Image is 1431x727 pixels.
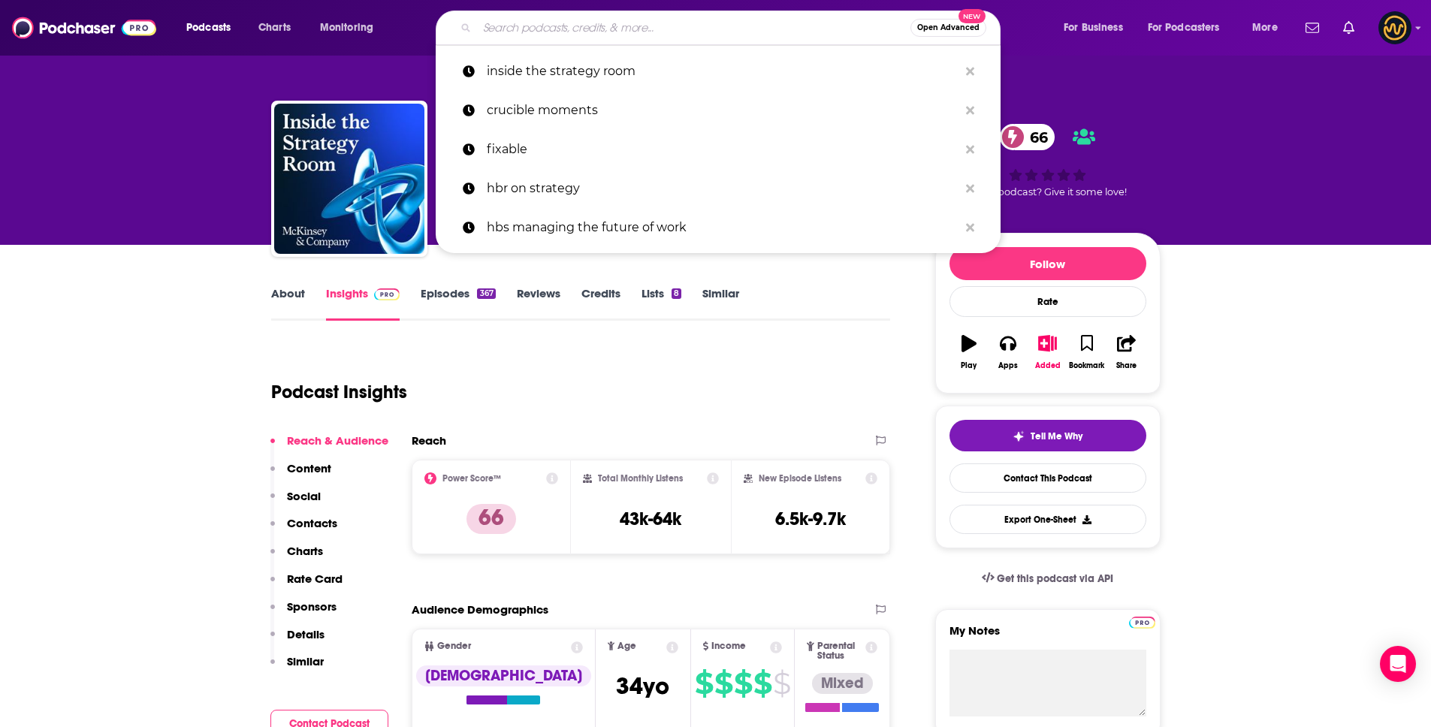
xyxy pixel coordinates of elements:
img: Podchaser Pro [1129,617,1155,629]
p: Details [287,627,325,641]
span: For Podcasters [1148,17,1220,38]
a: Episodes367 [421,286,495,321]
div: [DEMOGRAPHIC_DATA] [416,665,591,686]
div: Share [1116,361,1137,370]
img: tell me why sparkle [1013,430,1025,442]
div: Apps [998,361,1018,370]
h3: 43k-64k [620,508,681,530]
span: $ [773,671,790,695]
span: Income [711,641,746,651]
button: Rate Card [270,572,343,599]
span: Charts [258,17,291,38]
div: 367 [477,288,495,299]
button: Charts [270,544,323,572]
span: $ [714,671,732,695]
button: Reach & Audience [270,433,388,461]
h2: Total Monthly Listens [598,473,683,484]
button: Play [949,325,989,379]
p: Charts [287,544,323,558]
a: Show notifications dropdown [1337,15,1360,41]
p: hbr on strategy [487,169,959,208]
button: Sponsors [270,599,337,627]
button: Follow [949,247,1146,280]
a: hbr on strategy [436,169,1001,208]
div: Rate [949,286,1146,317]
span: $ [753,671,771,695]
div: Search podcasts, credits, & more... [450,11,1015,45]
h2: Reach [412,433,446,448]
span: Logged in as LowerStreet [1378,11,1411,44]
p: Content [287,461,331,475]
p: Sponsors [287,599,337,614]
h2: Audience Demographics [412,602,548,617]
div: 8 [672,288,681,299]
a: Pro website [1129,614,1155,629]
a: About [271,286,305,321]
div: 66Good podcast? Give it some love! [935,114,1161,207]
button: open menu [309,16,393,40]
img: Inside the Strategy Room [274,104,424,254]
button: Content [270,461,331,489]
button: open menu [1053,16,1142,40]
p: Similar [287,654,324,668]
span: 34 yo [616,671,669,701]
button: Show profile menu [1378,11,1411,44]
p: crucible moments [487,91,959,130]
p: Contacts [287,516,337,530]
span: Open Advanced [917,24,980,32]
span: Tell Me Why [1031,430,1082,442]
button: Export One-Sheet [949,505,1146,534]
button: Contacts [270,516,337,544]
input: Search podcasts, credits, & more... [477,16,910,40]
a: Credits [581,286,620,321]
button: Apps [989,325,1028,379]
button: open menu [176,16,250,40]
span: Gender [437,641,471,651]
a: Lists8 [642,286,681,321]
span: Parental Status [817,641,863,661]
span: For Business [1064,17,1123,38]
button: Bookmark [1067,325,1106,379]
p: Rate Card [287,572,343,586]
a: Contact This Podcast [949,463,1146,493]
span: Get this podcast via API [997,572,1113,585]
span: $ [734,671,752,695]
a: Get this podcast via API [970,560,1126,597]
button: Details [270,627,325,655]
img: User Profile [1378,11,1411,44]
p: fixable [487,130,959,169]
span: Podcasts [186,17,231,38]
a: Reviews [517,286,560,321]
span: Monitoring [320,17,373,38]
a: fixable [436,130,1001,169]
h2: Power Score™ [442,473,501,484]
div: Added [1035,361,1061,370]
button: open menu [1242,16,1297,40]
p: Social [287,489,321,503]
button: Share [1106,325,1146,379]
button: Social [270,489,321,517]
span: New [959,9,986,23]
p: 66 [466,504,516,534]
span: More [1252,17,1278,38]
button: open menu [1138,16,1242,40]
button: tell me why sparkleTell Me Why [949,420,1146,451]
button: Similar [270,654,324,682]
div: Bookmark [1069,361,1104,370]
a: crucible moments [436,91,1001,130]
img: Podchaser Pro [374,288,400,300]
p: hbs managing the future of work [487,208,959,247]
span: Age [617,641,636,651]
img: Podchaser - Follow, Share and Rate Podcasts [12,14,156,42]
h1: Podcast Insights [271,381,407,403]
button: Open AdvancedNew [910,19,986,37]
label: My Notes [949,623,1146,650]
div: Open Intercom Messenger [1380,646,1416,682]
p: inside the strategy room [487,52,959,91]
a: InsightsPodchaser Pro [326,286,400,321]
p: Reach & Audience [287,433,388,448]
a: 66 [1000,124,1055,150]
a: Similar [702,286,739,321]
